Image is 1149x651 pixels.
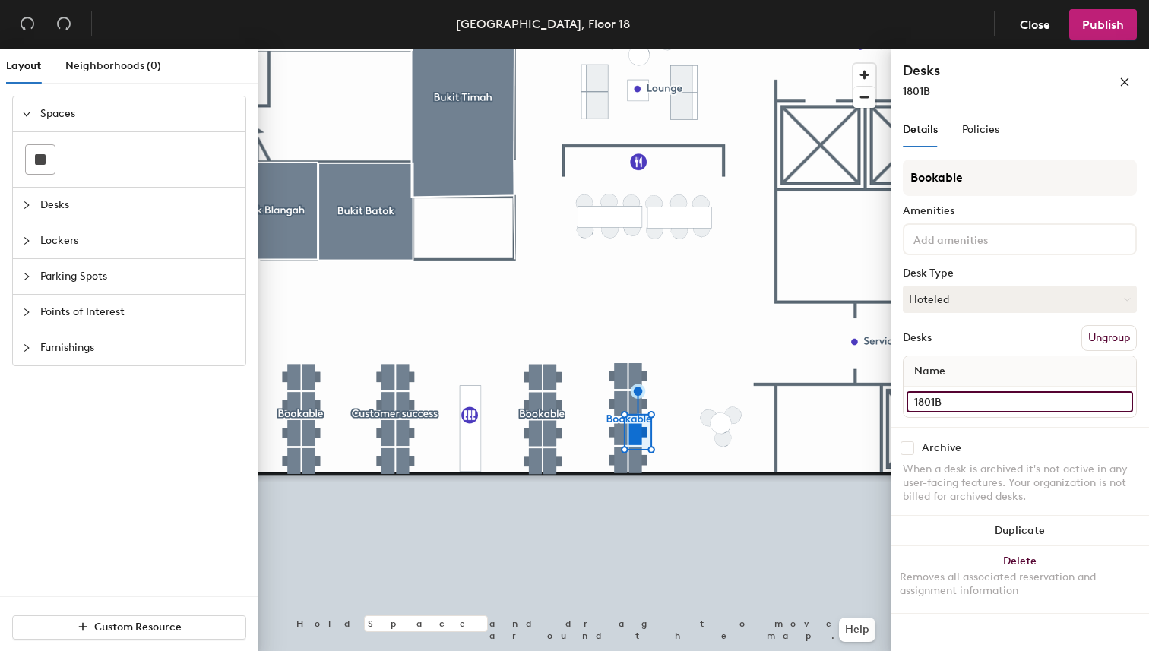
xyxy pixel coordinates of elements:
[22,308,31,317] span: collapsed
[891,516,1149,546] button: Duplicate
[40,223,236,258] span: Lockers
[900,570,1140,598] div: Removes all associated reservation and assignment information
[22,272,31,281] span: collapsed
[456,14,630,33] div: [GEOGRAPHIC_DATA], Floor 18
[903,463,1137,504] div: When a desk is archived it's not active in any user-facing features. Your organization is not bil...
[962,123,999,136] span: Policies
[40,259,236,294] span: Parking Spots
[40,188,236,223] span: Desks
[903,332,932,344] div: Desks
[903,61,1070,81] h4: Desks
[94,621,182,634] span: Custom Resource
[12,9,43,40] button: Undo (⌘ + Z)
[903,123,938,136] span: Details
[839,618,875,642] button: Help
[20,16,35,31] span: undo
[910,229,1047,248] input: Add amenities
[65,59,161,72] span: Neighborhoods (0)
[922,442,961,454] div: Archive
[40,96,236,131] span: Spaces
[49,9,79,40] button: Redo (⌘ + ⇧ + Z)
[22,109,31,119] span: expanded
[22,236,31,245] span: collapsed
[903,267,1137,280] div: Desk Type
[1069,9,1137,40] button: Publish
[903,85,930,98] span: 1801B
[1007,9,1063,40] button: Close
[1082,17,1124,32] span: Publish
[903,286,1137,313] button: Hoteled
[903,205,1137,217] div: Amenities
[40,330,236,365] span: Furnishings
[40,295,236,330] span: Points of Interest
[1081,325,1137,351] button: Ungroup
[22,201,31,210] span: collapsed
[6,59,41,72] span: Layout
[907,391,1133,412] input: Unnamed desk
[907,358,953,385] span: Name
[891,546,1149,613] button: DeleteRemoves all associated reservation and assignment information
[22,343,31,352] span: collapsed
[12,615,246,640] button: Custom Resource
[1119,77,1130,87] span: close
[1020,17,1050,32] span: Close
